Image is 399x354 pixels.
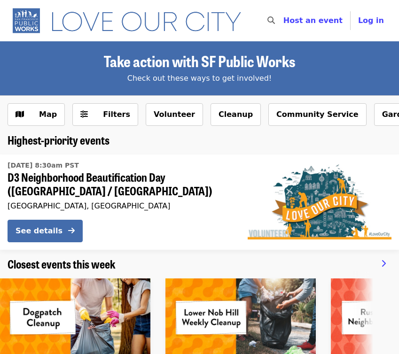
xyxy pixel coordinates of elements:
button: Volunteer [146,103,203,126]
img: D3 Neighborhood Beautification Day (North Beach / Russian Hill) organized by SF Public Works [248,164,391,239]
button: Cleanup [211,103,261,126]
button: Log in [351,11,391,30]
time: [DATE] 8:30am PST [8,161,79,170]
button: Show map view [8,103,65,126]
img: SF Public Works - Home [8,8,253,34]
input: Search [281,9,288,32]
a: Host an event [283,16,343,25]
i: map icon [16,110,24,119]
span: D3 Neighborhood Beautification Day ([GEOGRAPHIC_DATA] / [GEOGRAPHIC_DATA]) [8,170,233,198]
span: Map [39,110,57,119]
i: arrow-right icon [68,226,75,235]
button: See details [8,220,83,242]
div: See details [16,225,63,237]
i: chevron-right icon [381,259,386,268]
button: Community Service [268,103,367,126]
span: Closest events this week [8,255,116,272]
div: Check out these ways to get involved! [8,73,391,84]
div: [GEOGRAPHIC_DATA], [GEOGRAPHIC_DATA] [8,201,233,210]
span: Highest-priority events [8,131,110,148]
i: sliders-h icon [80,110,88,119]
span: Filters [103,110,130,119]
a: Closest events this week [8,257,116,271]
span: Take action with SF Public Works [104,50,295,72]
i: search icon [267,16,275,25]
button: Filters (0 selected) [72,103,138,126]
span: Log in [358,16,384,25]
